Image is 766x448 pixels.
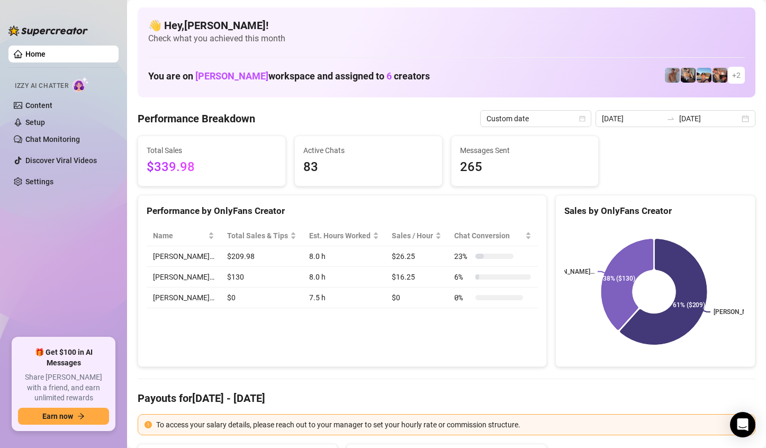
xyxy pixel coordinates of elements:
[147,267,221,288] td: [PERSON_NAME]…
[385,288,448,308] td: $0
[147,157,277,177] span: $339.98
[309,230,371,241] div: Est. Hours Worked
[460,157,590,177] span: 265
[564,204,746,218] div: Sales by OnlyFans Creator
[221,246,303,267] td: $209.98
[579,115,585,122] span: calendar
[156,419,749,431] div: To access your salary details, please reach out to your manager to set your hourly rate or commis...
[148,70,430,82] h1: You are on workspace and assigned to creators
[8,25,88,36] img: logo-BBDzfeDw.svg
[454,230,522,241] span: Chat Conversion
[385,246,448,267] td: $26.25
[697,68,711,83] img: Zach
[25,177,53,186] a: Settings
[385,226,448,246] th: Sales / Hour
[454,292,471,303] span: 0 %
[679,113,740,124] input: End date
[602,113,662,124] input: Start date
[195,70,268,82] span: [PERSON_NAME]
[147,288,221,308] td: [PERSON_NAME]…
[138,111,255,126] h4: Performance Breakdown
[25,118,45,127] a: Setup
[25,156,97,165] a: Discover Viral Videos
[713,68,727,83] img: Osvaldo
[147,246,221,267] td: [PERSON_NAME]…
[148,33,745,44] span: Check what you achieved this month
[148,18,745,33] h4: 👋 Hey, [PERSON_NAME] !
[221,288,303,308] td: $0
[147,204,538,218] div: Performance by OnlyFans Creator
[221,226,303,246] th: Total Sales & Tips
[681,68,696,83] img: George
[454,271,471,283] span: 6 %
[386,70,392,82] span: 6
[303,267,385,288] td: 8.0 h
[732,69,741,81] span: + 2
[303,246,385,267] td: 8.0 h
[221,267,303,288] td: $130
[25,101,52,110] a: Content
[147,226,221,246] th: Name
[542,268,594,275] text: [PERSON_NAME]…
[385,267,448,288] td: $16.25
[73,77,89,92] img: AI Chatter
[138,391,755,406] h4: Payouts for [DATE] - [DATE]
[18,347,109,368] span: 🎁 Get $100 in AI Messages
[730,412,755,437] div: Open Intercom Messenger
[77,413,85,420] span: arrow-right
[25,135,80,144] a: Chat Monitoring
[303,145,434,156] span: Active Chats
[153,230,206,241] span: Name
[18,408,109,425] button: Earn nowarrow-right
[665,68,680,83] img: Joey
[448,226,537,246] th: Chat Conversion
[666,114,675,123] span: swap-right
[303,157,434,177] span: 83
[227,230,288,241] span: Total Sales & Tips
[15,81,68,91] span: Izzy AI Chatter
[454,250,471,262] span: 23 %
[460,145,590,156] span: Messages Sent
[25,50,46,58] a: Home
[392,230,433,241] span: Sales / Hour
[147,145,277,156] span: Total Sales
[486,111,585,127] span: Custom date
[666,114,675,123] span: to
[145,421,152,428] span: exclamation-circle
[18,372,109,404] span: Share [PERSON_NAME] with a friend, and earn unlimited rewards
[303,288,385,308] td: 7.5 h
[42,412,73,420] span: Earn now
